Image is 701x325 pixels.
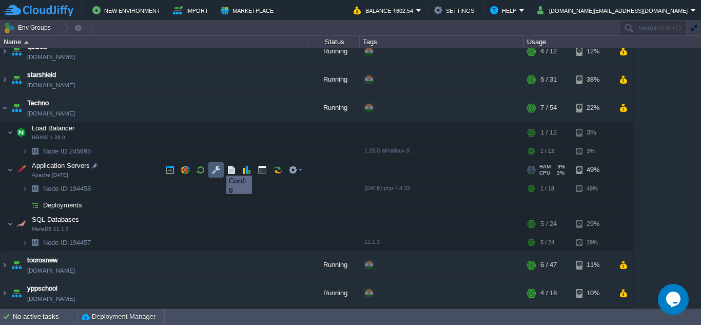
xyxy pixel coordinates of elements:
a: [DOMAIN_NAME] [27,80,75,90]
div: 3% [576,143,610,159]
img: AMDAwAAAACH5BAEAAAAALAAAAAABAAEAAAICRAEAOw== [24,41,29,44]
img: AMDAwAAAACH5BAEAAAAALAAAAAABAAEAAAICRAEAOw== [14,214,28,234]
div: Running [308,279,360,307]
a: yppschool [27,283,57,294]
span: 194458 [42,184,92,193]
button: Help [490,4,519,16]
button: Marketplace [221,4,277,16]
button: Settings [434,4,477,16]
div: 38% [576,66,610,93]
span: Techno [27,98,49,108]
img: CloudJiffy [4,4,73,17]
img: AMDAwAAAACH5BAEAAAAALAAAAAABAAEAAAICRAEAOw== [22,143,28,159]
div: Usage [524,36,633,48]
a: toorosnew [27,255,57,265]
span: 11.1.3 [364,239,380,245]
div: 10% [576,279,610,307]
img: AMDAwAAAACH5BAEAAAAALAAAAAABAAEAAAICRAEAOw== [9,66,24,93]
img: AMDAwAAAACH5BAEAAAAALAAAAAABAAEAAAICRAEAOw== [14,122,28,143]
button: [DOMAIN_NAME][EMAIL_ADDRESS][DOMAIN_NAME] [537,4,691,16]
span: Node ID: [43,185,69,193]
img: AMDAwAAAACH5BAEAAAAALAAAAAABAAEAAAICRAEAOw== [1,251,9,279]
span: 3% [554,170,564,176]
span: 1.28.0-almalinux-9 [364,147,410,154]
div: 4 / 12 [540,37,557,65]
span: SQL Databases [31,215,81,224]
iframe: chat widget [658,284,691,315]
img: AMDAwAAAACH5BAEAAAAALAAAAAABAAEAAAICRAEAOw== [28,143,42,159]
div: 3% [576,122,610,143]
img: AMDAwAAAACH5BAEAAAAALAAAAAABAAEAAAICRAEAOw== [7,160,13,180]
div: Running [308,94,360,122]
div: 6 / 47 [540,251,557,279]
span: CPU [539,170,550,176]
img: AMDAwAAAACH5BAEAAAAALAAAAAABAAEAAAICRAEAOw== [9,251,24,279]
div: 49% [576,181,610,197]
img: AMDAwAAAACH5BAEAAAAALAAAAAABAAEAAAICRAEAOw== [22,235,28,251]
a: Load BalancerNGINX 1.28.0 [31,124,76,132]
span: Node ID: [43,147,69,155]
img: AMDAwAAAACH5BAEAAAAALAAAAAABAAEAAAICRAEAOw== [28,235,42,251]
a: SQL DatabasesMariaDB 11.1.3 [31,216,81,223]
a: Node ID:245695 [42,147,92,156]
img: AMDAwAAAACH5BAEAAAAALAAAAAABAAEAAAICRAEAOw== [28,197,42,213]
span: Application Servers [31,161,91,170]
span: Apache [DATE] [32,172,68,178]
a: starshield [27,70,56,80]
a: [DOMAIN_NAME] [27,52,75,62]
div: Config [229,177,249,193]
img: AMDAwAAAACH5BAEAAAAALAAAAAABAAEAAAICRAEAOw== [9,37,24,65]
img: AMDAwAAAACH5BAEAAAAALAAAAAABAAEAAAICRAEAOw== [1,94,9,122]
img: AMDAwAAAACH5BAEAAAAALAAAAAABAAEAAAICRAEAOw== [1,279,9,307]
div: 22% [576,94,610,122]
button: Deployment Manager [82,312,155,322]
button: Env Groups [4,21,54,35]
a: Node ID:194458 [42,184,92,193]
div: Running [308,251,360,279]
a: [DOMAIN_NAME] [27,294,75,304]
img: AMDAwAAAACH5BAEAAAAALAAAAAABAAEAAAICRAEAOw== [14,160,28,180]
span: NGINX 1.28.0 [32,135,65,141]
div: 5 / 24 [540,235,554,251]
div: Running [308,37,360,65]
div: No active tasks [13,309,77,325]
a: Node ID:194457 [42,238,92,247]
div: 49% [576,160,610,180]
div: 12% [576,37,610,65]
img: AMDAwAAAACH5BAEAAAAALAAAAAABAAEAAAICRAEAOw== [7,122,13,143]
span: RAM [539,164,551,170]
img: AMDAwAAAACH5BAEAAAAALAAAAAABAAEAAAICRAEAOw== [9,279,24,307]
a: [DOMAIN_NAME] [27,108,75,119]
div: 1 / 12 [540,122,557,143]
div: Running [308,66,360,93]
img: AMDAwAAAACH5BAEAAAAALAAAAAABAAEAAAICRAEAOw== [7,214,13,234]
div: Tags [360,36,523,48]
span: 245695 [42,147,92,156]
img: AMDAwAAAACH5BAEAAAAALAAAAAABAAEAAAICRAEAOw== [1,37,9,65]
div: 5 / 24 [540,214,557,234]
button: Balance ₹602.54 [354,4,416,16]
img: AMDAwAAAACH5BAEAAAAALAAAAAABAAEAAAICRAEAOw== [9,94,24,122]
img: AMDAwAAAACH5BAEAAAAALAAAAAABAAEAAAICRAEAOw== [28,181,42,197]
div: 4 / 18 [540,279,557,307]
span: MariaDB 11.1.3 [32,226,69,232]
a: Application ServersApache [DATE] [31,162,91,169]
div: 29% [576,214,610,234]
img: AMDAwAAAACH5BAEAAAAALAAAAAABAAEAAAICRAEAOw== [22,197,28,213]
span: Deployments [42,201,84,209]
span: Load Balancer [31,124,76,132]
div: 1 / 12 [540,143,554,159]
div: 7 / 54 [540,94,557,122]
div: Status [309,36,359,48]
img: AMDAwAAAACH5BAEAAAAALAAAAAABAAEAAAICRAEAOw== [1,66,9,93]
span: Node ID: [43,239,69,246]
div: 29% [576,235,610,251]
div: 1 / 18 [540,181,554,197]
a: [DOMAIN_NAME] [27,265,75,276]
div: 11% [576,251,610,279]
span: 3% [555,164,565,170]
div: 5 / 31 [540,66,557,93]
